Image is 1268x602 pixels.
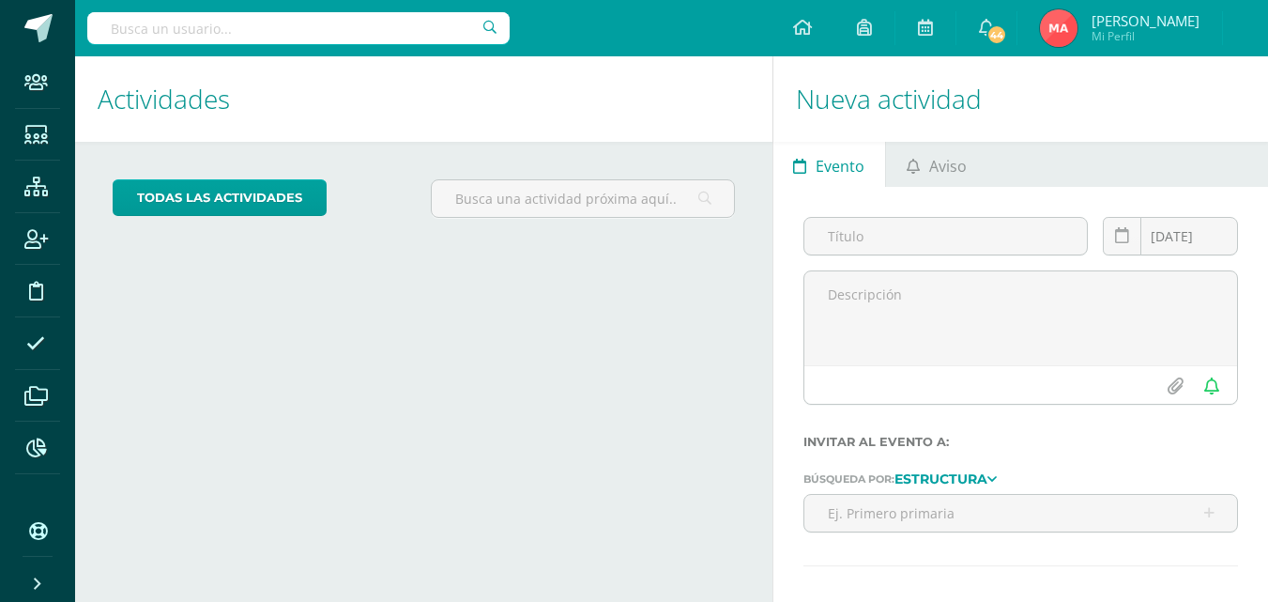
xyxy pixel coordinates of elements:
[986,24,1007,45] span: 44
[773,142,885,187] a: Evento
[894,471,997,485] a: Estructura
[886,142,986,187] a: Aviso
[816,144,864,189] span: Evento
[113,179,327,216] a: todas las Actividades
[804,218,1087,255] input: Título
[1104,218,1237,255] input: Fecha de entrega
[1040,9,1077,47] img: 8d3d044f6c5e0d360e86203a217bbd6d.png
[87,12,510,44] input: Busca un usuario...
[803,435,1238,449] label: Invitar al evento a:
[98,56,750,142] h1: Actividades
[894,471,987,487] strong: Estructura
[1092,28,1199,44] span: Mi Perfil
[804,495,1237,532] input: Ej. Primero primaria
[929,144,967,189] span: Aviso
[432,180,733,217] input: Busca una actividad próxima aquí...
[803,472,894,486] span: Búsqueda por:
[796,56,1245,142] h1: Nueva actividad
[1092,11,1199,30] span: [PERSON_NAME]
